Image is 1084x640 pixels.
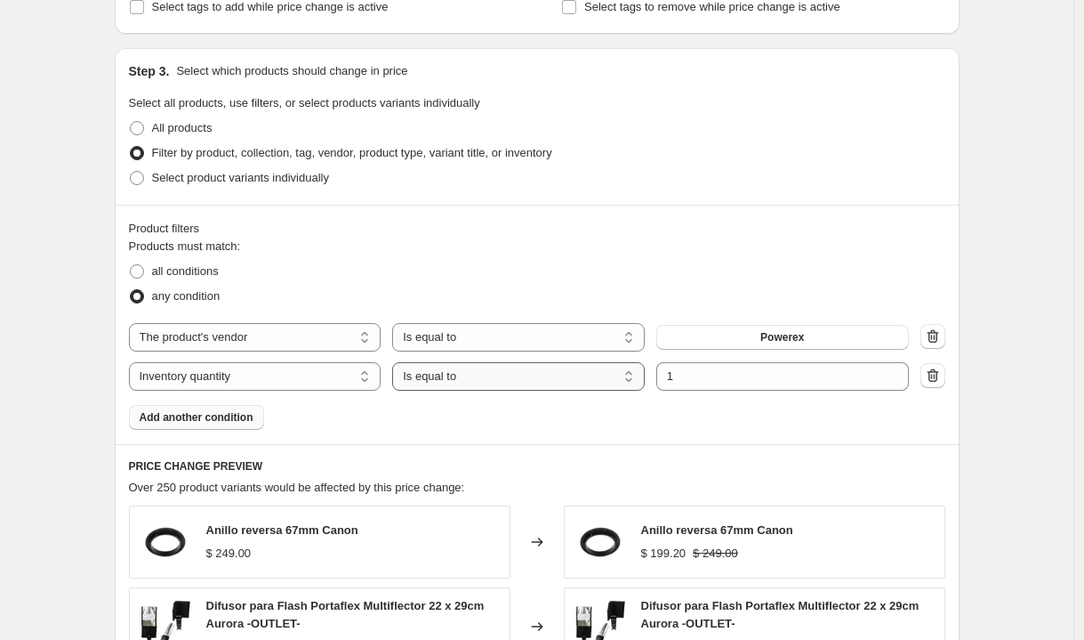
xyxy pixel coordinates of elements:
div: Product filters [129,220,945,238]
div: $ 249.00 [206,545,252,563]
span: all conditions [152,264,219,278]
span: Difusor para Flash Portaflex Multiflector 22 x 29cm Aurora -OUTLET- [641,599,919,630]
span: Difusor para Flash Portaflex Multiflector 22 x 29cm Aurora -OUTLET- [206,599,485,630]
span: Select product variants individually [152,171,329,184]
img: 31eshkm7fcl_2_80x.jpg [574,515,627,569]
span: Anillo reversa 67mm Canon [641,523,793,537]
span: Filter by product, collection, tag, vendor, product type, variant title, or inventory [152,146,552,159]
span: All products [152,121,213,134]
img: 31eshkm7fcl_2_80x.jpg [139,515,192,569]
span: Powerex [760,330,804,344]
p: Select which products should change in price [176,62,407,80]
span: any condition [152,289,221,303]
button: Add another condition [129,405,264,430]
strike: $ 249.00 [693,545,738,563]
span: Over 250 product variants would be affected by this price change: [129,481,465,494]
h2: Step 3. [129,62,170,80]
span: Add another condition [140,410,253,425]
span: Select all products, use filters, or select products variants individually [129,96,480,109]
h6: PRICE CHANGE PREVIEW [129,459,945,474]
button: Powerex [656,325,909,350]
span: Anillo reversa 67mm Canon [206,523,358,537]
div: $ 199.20 [641,545,687,563]
span: Products must match: [129,239,241,253]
